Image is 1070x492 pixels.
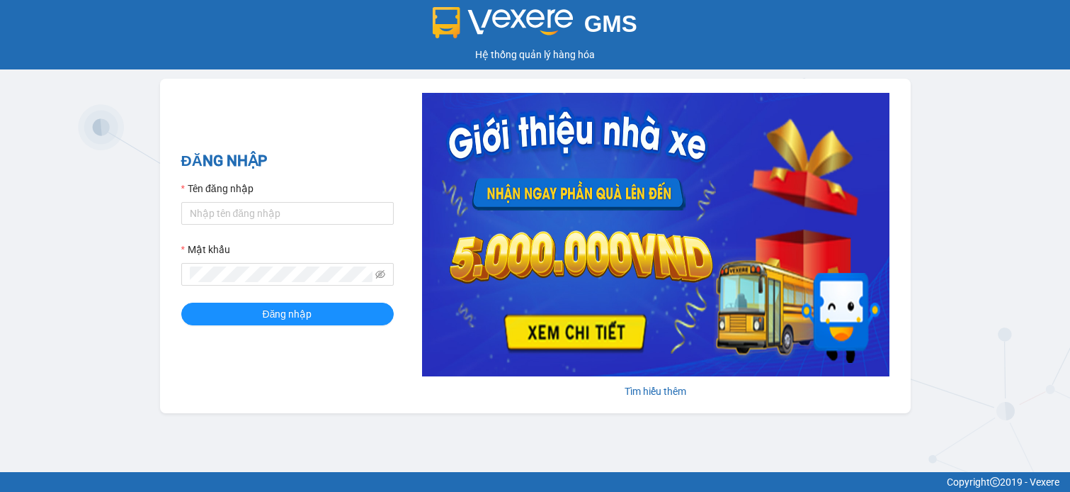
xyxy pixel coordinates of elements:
label: Mật khẩu [181,242,230,257]
input: Mật khẩu [190,267,372,282]
a: GMS [433,21,637,33]
span: copyright [990,477,1000,487]
label: Tên đăng nhập [181,181,254,196]
img: logo 2 [433,7,573,38]
button: Đăng nhập [181,303,394,325]
span: GMS [584,11,637,37]
div: Hệ thống quản lý hàng hóa [4,47,1066,62]
img: banner-0 [422,93,889,376]
span: Đăng nhập [263,306,312,322]
span: eye-invisible [375,269,385,279]
div: Tìm hiểu thêm [422,384,889,399]
input: Tên đăng nhập [181,202,394,225]
h2: ĐĂNG NHẬP [181,150,394,173]
div: Copyright 2019 - Vexere [11,474,1059,490]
